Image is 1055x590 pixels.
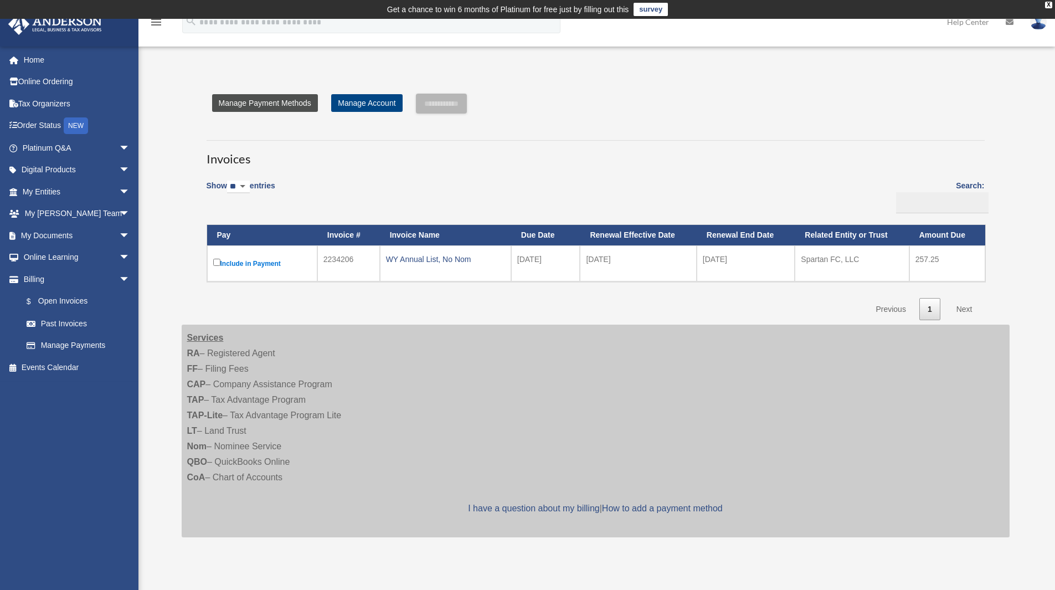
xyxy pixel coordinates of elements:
a: menu [150,19,163,29]
td: 2234206 [317,245,380,281]
td: [DATE] [511,245,580,281]
a: Online Ordering [8,71,147,93]
span: arrow_drop_down [119,159,141,182]
th: Amount Due: activate to sort column ascending [909,225,985,245]
h3: Invoices [207,140,985,168]
label: Show entries [207,179,275,204]
a: Manage Payment Methods [212,94,318,112]
a: My Entitiesarrow_drop_down [8,181,147,203]
a: survey [634,3,668,16]
th: Renewal Effective Date: activate to sort column ascending [580,225,696,245]
a: Manage Payments [16,335,141,357]
a: I have a question about my billing [468,504,599,513]
td: 257.25 [909,245,985,281]
span: arrow_drop_down [119,181,141,203]
strong: TAP [187,395,204,404]
a: Online Learningarrow_drop_down [8,247,147,269]
th: Invoice Name: activate to sort column ascending [380,225,511,245]
strong: QBO [187,457,207,466]
td: [DATE] [580,245,696,281]
a: Platinum Q&Aarrow_drop_down [8,137,147,159]
strong: FF [187,364,198,373]
a: Tax Organizers [8,93,147,115]
select: Showentries [227,181,250,193]
a: Manage Account [331,94,402,112]
strong: Nom [187,442,207,451]
a: Order StatusNEW [8,115,147,137]
td: Spartan FC, LLC [795,245,909,281]
a: Billingarrow_drop_down [8,268,141,290]
strong: CoA [187,473,205,482]
strong: TAP-Lite [187,411,223,420]
span: arrow_drop_down [119,247,141,269]
th: Related Entity or Trust: activate to sort column ascending [795,225,909,245]
img: User Pic [1030,14,1047,30]
div: NEW [64,117,88,134]
label: Include in Payment [213,256,311,270]
span: arrow_drop_down [119,268,141,291]
span: arrow_drop_down [119,137,141,160]
strong: LT [187,426,197,435]
i: menu [150,16,163,29]
strong: CAP [187,379,206,389]
div: WY Annual List, No Nom [386,252,505,267]
div: – Registered Agent – Filing Fees – Company Assistance Program – Tax Advantage Program – Tax Advan... [182,325,1010,537]
a: Home [8,49,147,71]
th: Invoice #: activate to sort column ascending [317,225,380,245]
div: Get a chance to win 6 months of Platinum for free just by filling out this [387,3,629,16]
th: Pay: activate to sort column descending [207,225,317,245]
strong: RA [187,348,200,358]
span: arrow_drop_down [119,203,141,225]
span: arrow_drop_down [119,224,141,247]
td: [DATE] [697,245,795,281]
p: | [187,501,1004,516]
a: How to add a payment method [602,504,723,513]
img: Anderson Advisors Platinum Portal [5,13,105,35]
label: Search: [892,179,985,213]
th: Renewal End Date: activate to sort column ascending [697,225,795,245]
a: $Open Invoices [16,290,136,313]
input: Search: [896,192,989,213]
strong: Services [187,333,224,342]
a: My [PERSON_NAME] Teamarrow_drop_down [8,203,147,225]
a: 1 [919,298,940,321]
div: close [1045,2,1052,8]
span: $ [33,295,38,309]
i: search [185,15,197,27]
a: My Documentsarrow_drop_down [8,224,147,247]
a: Digital Productsarrow_drop_down [8,159,147,181]
a: Previous [867,298,914,321]
a: Next [948,298,981,321]
input: Include in Payment [213,259,220,266]
a: Past Invoices [16,312,141,335]
th: Due Date: activate to sort column ascending [511,225,580,245]
a: Events Calendar [8,356,147,378]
